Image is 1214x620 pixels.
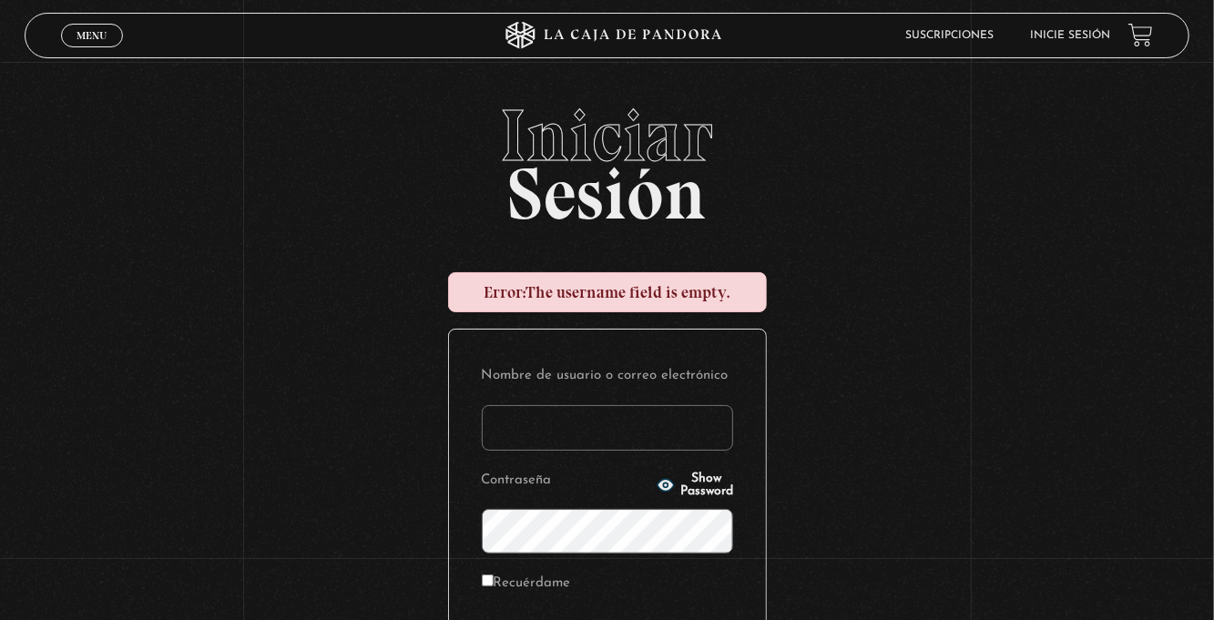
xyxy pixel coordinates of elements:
span: Show Password [680,473,733,498]
span: Cerrar [70,45,113,57]
div: The username field is empty. [448,272,767,312]
button: Show Password [657,473,733,498]
h2: Sesión [25,99,1190,216]
span: Menu [77,30,107,41]
a: Suscripciones [905,30,994,41]
a: View your shopping cart [1128,23,1153,47]
label: Contraseña [482,467,652,495]
input: Recuérdame [482,574,494,586]
span: Iniciar [25,99,1190,172]
a: Inicie sesión [1030,30,1110,41]
label: Recuérdame [482,570,571,598]
label: Nombre de usuario o correo electrónico [482,362,733,391]
strong: Error: [485,282,526,302]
